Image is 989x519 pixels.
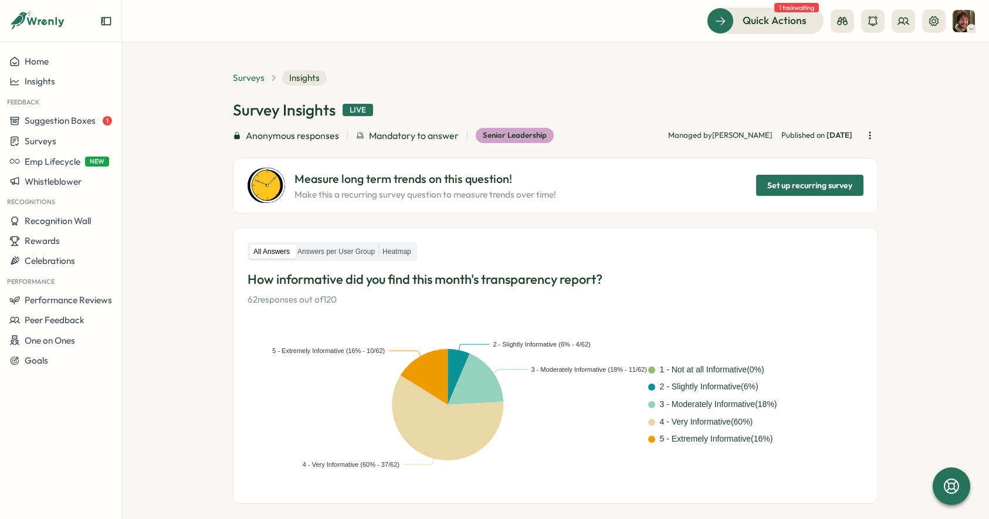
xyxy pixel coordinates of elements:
[25,235,60,246] span: Rewards
[660,398,777,411] div: 3 - Moderately Informative ( 18 %)
[660,381,758,394] div: 2 - Slightly Informative ( 6 %)
[781,130,852,141] span: Published on
[25,176,82,187] span: Whistleblower
[25,156,80,167] span: Emp Lifecycle
[294,245,378,259] label: Answers per User Group
[343,104,373,117] div: Live
[756,175,863,196] button: Set up recurring survey
[282,70,327,86] span: Insights
[743,13,807,28] span: Quick Actions
[476,128,554,143] div: Senior Leadership
[660,364,764,376] div: 1 - Not at all Informative ( 0 %)
[827,130,852,140] span: [DATE]
[294,188,556,201] p: Make this a recurring survey question to measure trends over time!
[25,115,96,126] span: Suggestion Boxes
[707,8,824,33] button: Quick Actions
[25,314,84,325] span: Peer Feedback
[660,416,753,429] div: 4 - Very Informative ( 60 %)
[25,255,75,266] span: Celebrations
[294,170,556,188] p: Measure long term trends on this question!
[767,175,852,195] span: Set up recurring survey
[493,341,590,348] text: 2 - Slightly Informative (6% - 4/62)
[233,72,265,84] a: Surveys
[531,366,646,373] text: 3 - Moderately Informative (18% - 11/62)
[303,461,399,468] text: 4 - Very Informative (60% - 37/62)
[248,270,863,289] p: How informative did you find this month's transparency report?
[248,293,863,306] p: 62 responses out of 120
[25,355,48,366] span: Goals
[660,433,773,446] div: 5 - Extremely Informative ( 16 %)
[25,56,49,67] span: Home
[25,135,56,147] span: Surveys
[25,76,55,87] span: Insights
[25,294,112,306] span: Performance Reviews
[379,245,415,259] label: Heatmap
[272,347,385,354] text: 5 - Extremely Informative (16% - 10/62)
[25,335,75,346] span: One on Ones
[250,245,293,259] label: All Answers
[774,3,819,12] span: 1 task waiting
[85,157,109,167] span: NEW
[233,100,336,120] h1: Survey Insights
[668,130,772,141] p: Managed by
[953,10,975,32] img: Nick Lacasse
[25,215,91,226] span: Recognition Wall
[246,128,339,143] span: Anonymous responses
[369,128,459,143] span: Mandatory to answer
[103,116,112,125] span: 1
[100,15,112,27] button: Expand sidebar
[712,130,772,140] span: [PERSON_NAME]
